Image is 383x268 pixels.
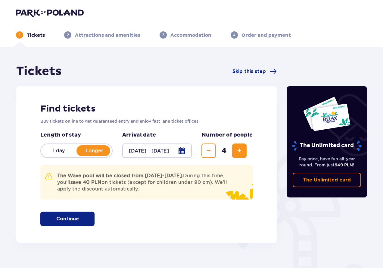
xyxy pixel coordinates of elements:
[303,96,351,131] img: Two entry cards to Suntago with the word 'UNLIMITED RELAX', featuring a white background with tro...
[41,147,76,154] p: 1 day
[40,103,253,115] h2: Find tickets
[57,173,183,178] strong: The Wave pool will be closed from [DATE]-[DATE].
[201,131,253,139] p: Number of people
[162,32,164,38] p: 3
[27,32,45,39] p: Tickets
[293,173,361,187] a: The Unlimited card
[241,32,291,39] p: Order and payment
[233,32,235,38] p: 4
[16,64,62,79] h1: Tickets
[76,147,112,154] p: Longer
[57,172,233,192] p: During this time, you'll on tickets (except for children under 90 cm). We'll apply the discount a...
[16,31,45,39] div: 1Tickets
[19,32,20,38] p: 1
[291,140,362,151] p: The Unlimited card
[231,31,291,39] div: 4Order and payment
[293,156,361,168] p: Pay once, have fun all-year round. From just !
[201,143,216,158] button: Decrease
[16,8,84,17] img: Park of Poland logo
[170,32,211,39] p: Accommodation
[40,212,95,226] button: Continue
[232,68,277,75] a: Skip this step
[160,31,211,39] div: 3Accommodation
[232,68,266,75] span: Skip this step
[56,216,79,222] p: Continue
[67,32,69,38] p: 2
[217,146,231,155] span: 4
[40,118,253,124] p: Buy tickets online to get guaranteed entry and enjoy fast lane ticket offices.
[64,31,140,39] div: 2Attractions and amenities
[122,131,156,139] p: Arrival date
[232,143,247,158] button: Increase
[335,162,353,167] span: 649 PLN
[303,177,351,183] p: The Unlimited card
[70,179,101,185] strong: save 40 PLN
[75,32,140,39] p: Attractions and amenities
[40,131,113,139] p: Length of stay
